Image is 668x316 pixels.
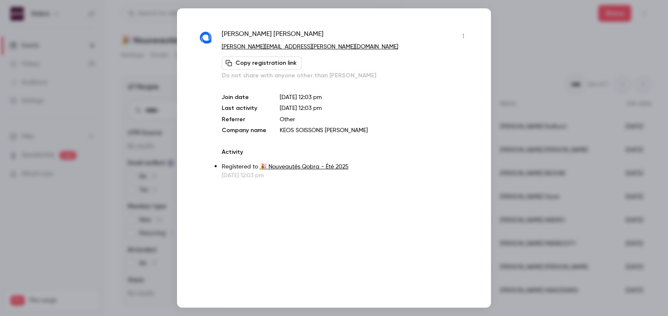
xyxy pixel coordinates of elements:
[280,115,470,124] p: Other
[222,56,302,70] button: Copy registration link
[198,30,213,46] img: autosphere.fr
[222,104,266,113] p: Last activity
[222,163,470,171] p: Registered to
[222,148,470,156] p: Activity
[222,29,324,43] span: [PERSON_NAME] [PERSON_NAME]
[222,171,470,180] p: [DATE] 12:03 pm
[222,93,266,102] p: Join date
[222,44,398,50] a: [PERSON_NAME][EMAIL_ADDRESS][PERSON_NAME][DOMAIN_NAME]
[280,93,470,102] p: [DATE] 12:03 pm
[222,71,470,80] p: Do not share with anyone other than [PERSON_NAME]
[260,164,349,170] a: 🎉 Nouveautés Qobra - Été 2025
[222,115,266,124] p: Referrer
[280,126,470,135] p: KEOS SOISSONS [PERSON_NAME]
[222,126,266,135] p: Company name
[280,105,322,111] span: [DATE] 12:03 pm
